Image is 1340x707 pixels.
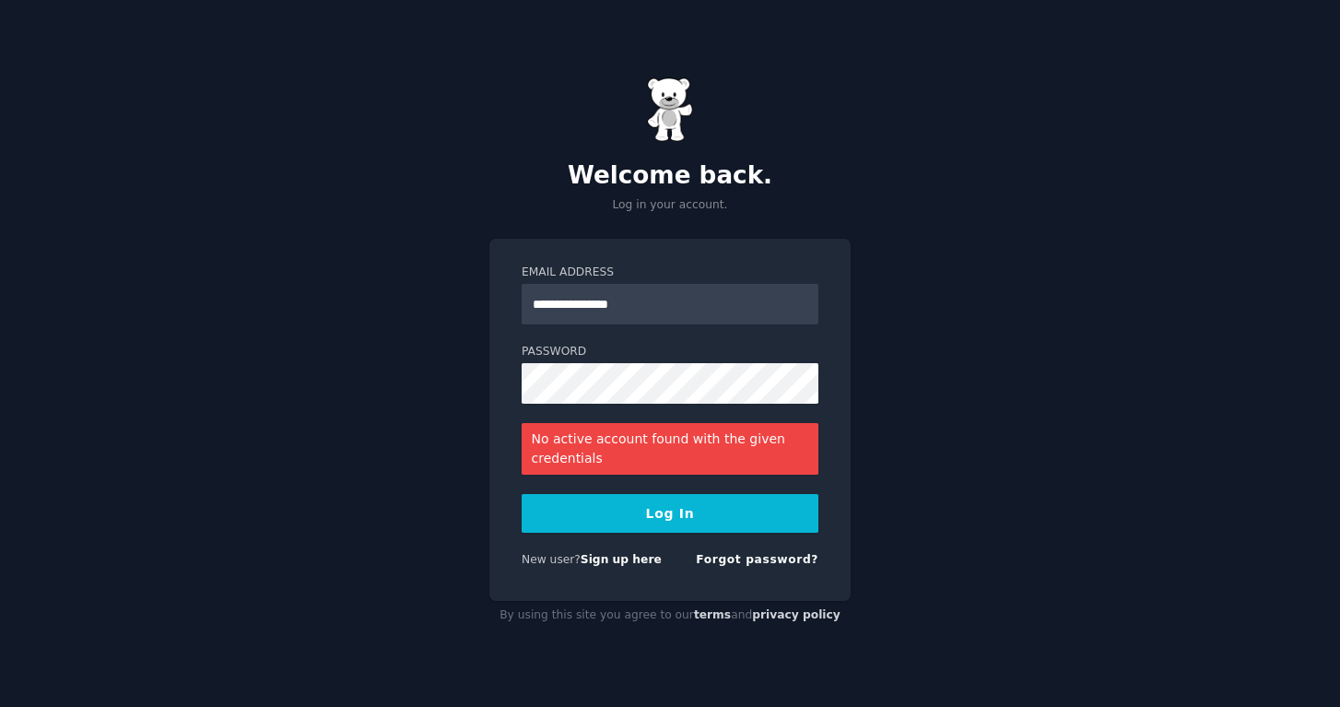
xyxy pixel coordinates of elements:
button: Log In [522,494,818,533]
a: Forgot password? [696,553,818,566]
img: Gummy Bear [647,77,693,142]
span: New user? [522,553,581,566]
p: Log in your account. [489,197,851,214]
label: Password [522,344,818,360]
div: No active account found with the given credentials [522,423,818,475]
a: terms [694,608,731,621]
a: Sign up here [581,553,662,566]
label: Email Address [522,265,818,281]
a: privacy policy [752,608,840,621]
div: By using this site you agree to our and [489,601,851,630]
h2: Welcome back. [489,161,851,191]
